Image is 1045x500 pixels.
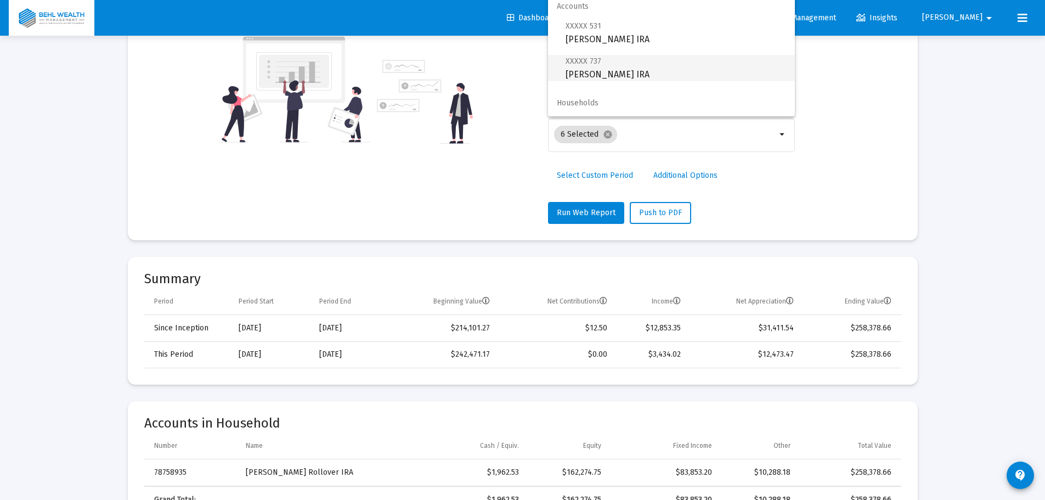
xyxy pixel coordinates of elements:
td: [PERSON_NAME] Rollover IRA [238,459,416,486]
td: Since Inception [144,315,231,341]
td: $12,853.35 [615,315,688,341]
span: Dashboard [507,13,556,23]
div: Net Contributions [547,297,607,306]
div: Fixed Income [673,441,712,450]
td: 78758935 [144,459,238,486]
td: Column Name [238,433,416,459]
div: Equity [583,441,601,450]
button: Push to PDF [630,202,691,224]
td: $12,473.47 [688,341,802,368]
div: Data grid [144,289,901,368]
span: Additional Options [653,171,718,180]
span: Data Management [763,13,836,23]
td: Column Net Appreciation [688,289,802,315]
div: Period [154,297,173,306]
mat-chip: 6 Selected [554,126,617,143]
span: [PERSON_NAME] IRA [566,54,786,81]
td: $258,378.66 [801,315,901,341]
td: $0.00 [498,341,615,368]
span: XXXXX 531 [566,21,601,31]
div: Number [154,441,177,450]
div: Beginning Value [433,297,490,306]
td: $214,101.27 [388,315,498,341]
td: Column Period [144,289,231,315]
td: Column Equity [527,433,609,459]
td: $31,411.54 [688,315,802,341]
span: XXXXX 737 [566,57,601,66]
div: $258,378.66 [806,467,891,478]
mat-icon: arrow_drop_down [776,128,789,141]
div: $83,853.20 [617,467,713,478]
td: Column Number [144,433,238,459]
span: Insights [856,13,897,23]
td: $12.50 [498,315,615,341]
mat-icon: arrow_drop_down [982,7,996,29]
a: Insights [848,7,906,29]
td: Column Period Start [231,289,312,315]
mat-card-title: Accounts in Household [144,418,901,429]
div: Cash / Equiv. [480,441,519,450]
td: Column Beginning Value [388,289,498,315]
td: $242,471.17 [388,341,498,368]
div: Name [246,441,263,450]
span: Households [548,90,795,116]
img: reporting [219,35,370,144]
span: [PERSON_NAME] [922,13,982,23]
div: Period Start [239,297,274,306]
td: $258,378.66 [801,341,901,368]
mat-icon: contact_support [1014,469,1027,482]
span: [PERSON_NAME] IRA [566,19,786,46]
mat-chip-list: Selection [554,123,776,145]
button: Run Web Report [548,202,624,224]
td: Column Fixed Income [609,433,720,459]
div: Total Value [858,441,891,450]
div: Period End [319,297,351,306]
button: [PERSON_NAME] [909,7,1009,29]
div: $10,288.18 [727,467,790,478]
td: Column Income [615,289,688,315]
span: Run Web Report [557,208,615,217]
div: [DATE] [239,349,304,360]
div: $162,274.75 [534,467,601,478]
span: Select Custom Period [557,171,633,180]
td: Column Period End [312,289,388,315]
div: $1,962.53 [424,467,519,478]
div: [DATE] [239,323,304,334]
div: [DATE] [319,323,380,334]
td: Column Cash / Equiv. [416,433,527,459]
td: Column Ending Value [801,289,901,315]
a: Data Management [754,7,845,29]
mat-card-title: Summary [144,273,901,284]
td: Column Net Contributions [498,289,615,315]
div: Other [773,441,790,450]
td: This Period [144,341,231,368]
td: Column Total Value [798,433,901,459]
div: Ending Value [845,297,891,306]
a: Dashboard [498,7,565,29]
mat-icon: cancel [603,130,613,139]
td: $3,434.02 [615,341,688,368]
div: Net Appreciation [736,297,794,306]
div: [DATE] [319,349,380,360]
td: Column Other [720,433,798,459]
div: Income [652,297,681,306]
img: Dashboard [17,7,86,29]
span: Push to PDF [639,208,682,217]
img: reporting-alt [377,60,473,144]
